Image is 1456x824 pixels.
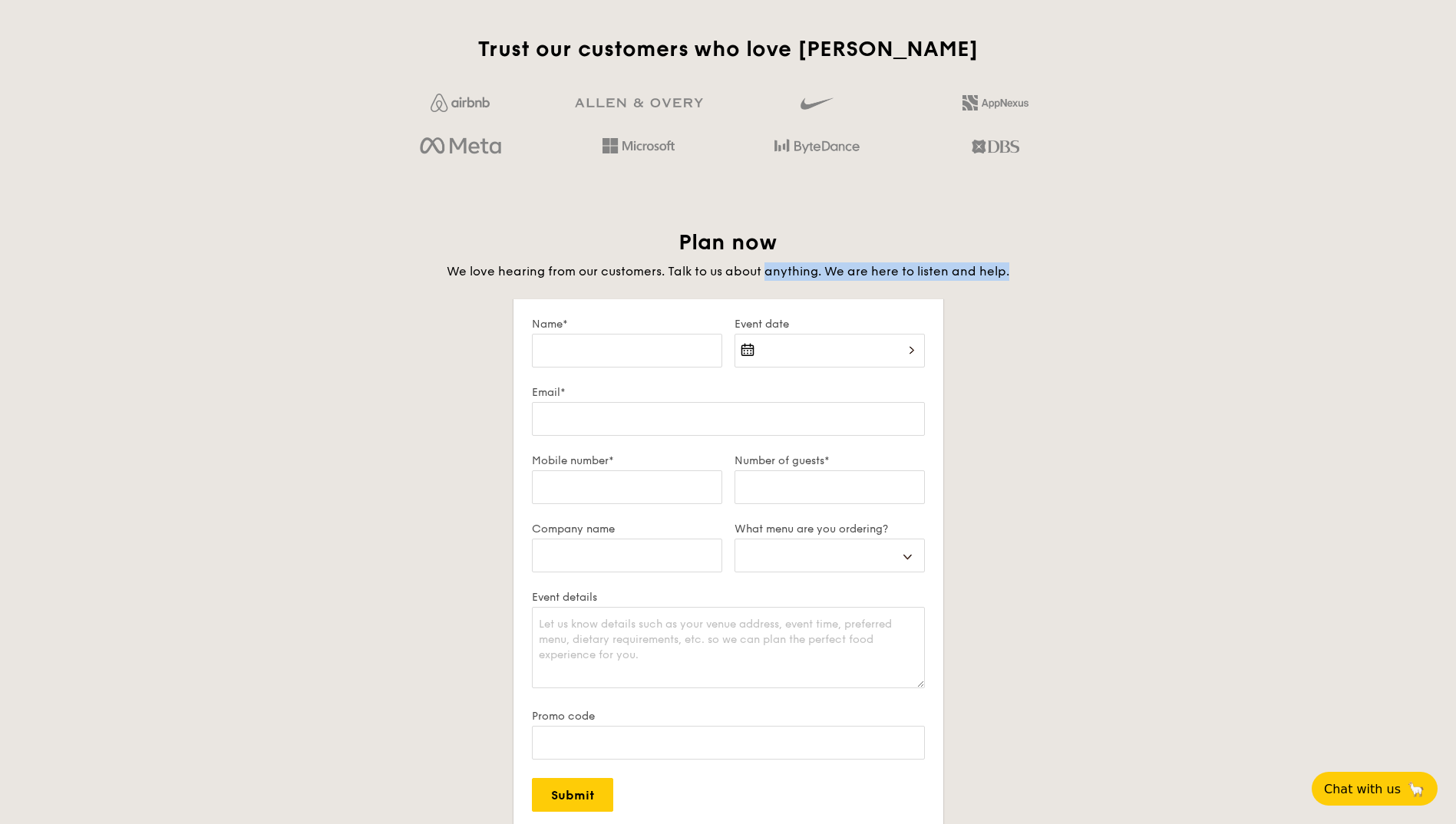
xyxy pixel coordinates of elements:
[962,95,1028,110] img: 2L6uqdT+6BmeAFDfWP11wfMG223fXktMZIL+i+lTG25h0NjUBKOYhdW2Kn6T+C0Q7bASH2i+1JIsIulPLIv5Ss6l0e291fRVW...
[378,35,1078,63] h2: Trust our customers who love [PERSON_NAME]
[532,318,722,331] label: Name*
[735,522,925,536] label: What menu are you ordering?
[735,454,925,467] label: Number of guests*
[1312,772,1438,806] button: Chat with us🦙
[532,522,722,536] label: Company name
[774,133,860,160] img: bytedance.dc5c0c88.png
[532,778,613,812] input: Submit
[575,98,703,108] img: GRg3jHAAAAABJRU5ErkJggg==
[420,133,500,160] img: meta.d311700b.png
[735,318,925,331] label: Event date
[972,133,1019,160] img: dbs.a5bdd427.png
[801,91,833,117] img: gdlseuq06himwAAAABJRU5ErkJggg==
[1324,782,1401,796] span: Chat with us
[678,229,778,255] span: Plan now
[1407,780,1425,798] span: 🦙
[532,591,925,604] label: Event details
[447,264,1009,279] span: We love hearing from our customers. Talk to us about anything. We are here to listen and help.
[603,138,675,153] img: Hd4TfVa7bNwuIo1gAAAAASUVORK5CYII=
[532,710,925,723] label: Promo code
[532,454,722,467] label: Mobile number*
[431,94,490,112] img: Jf4Dw0UUCKFd4aYAAAAASUVORK5CYII=
[532,607,925,688] textarea: Let us know details such as your venue address, event time, preferred menu, dietary requirements,...
[532,386,925,399] label: Email*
